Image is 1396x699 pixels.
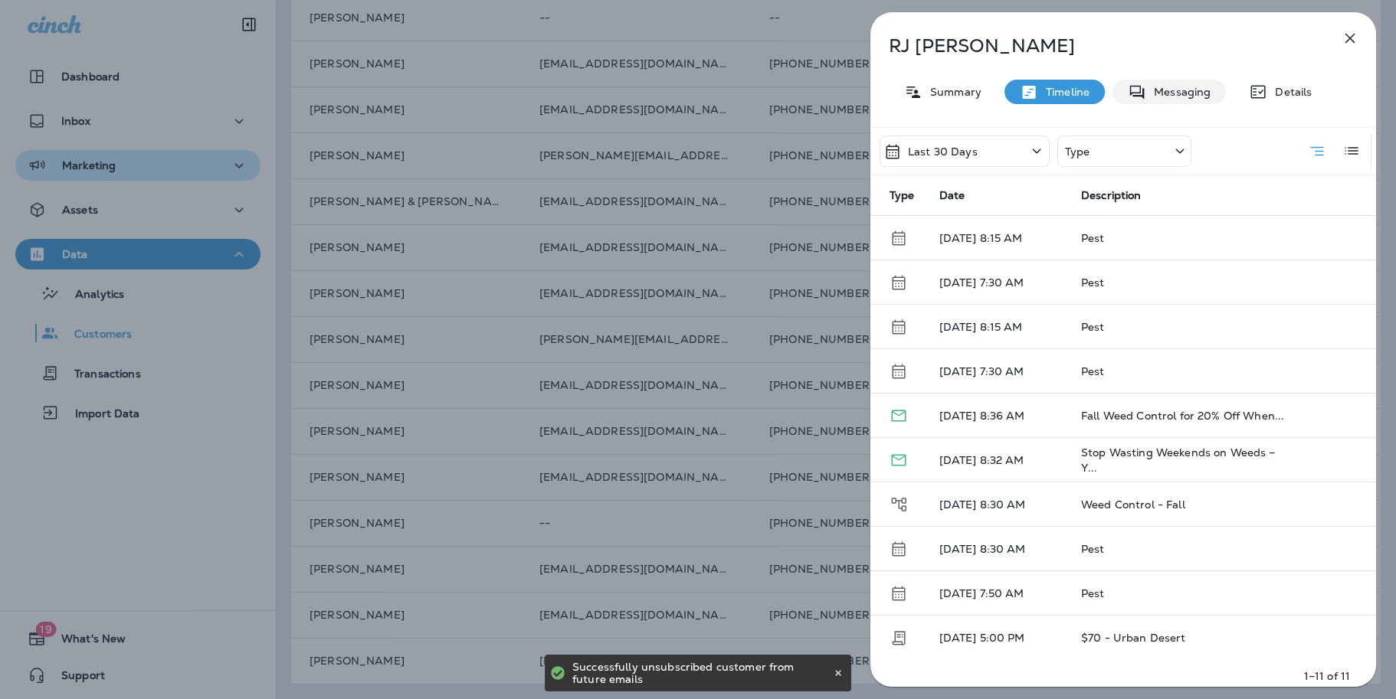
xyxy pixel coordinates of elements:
p: [DATE] 8:30 AM [939,498,1057,511]
p: RJ [PERSON_NAME] [889,35,1307,57]
p: [DATE] 8:15 AM [939,321,1057,333]
span: Pest [1081,586,1105,600]
span: Weed Control - Fall [1081,498,1185,511]
span: Transaction [890,629,908,643]
p: [DATE] 8:30 AM [939,543,1057,555]
span: Pest [1081,364,1105,378]
span: Schedule [890,318,908,332]
span: Email - Opened [890,452,908,465]
p: [DATE] 7:30 AM [939,365,1057,377]
span: Journey [890,496,909,510]
button: Log View [1336,136,1367,166]
span: Schedule [890,585,908,599]
p: Timeline [1038,86,1090,98]
span: Schedule [890,363,908,377]
p: Type [1065,145,1090,158]
p: [DATE] 5:00 PM [939,632,1057,644]
span: Description [1081,189,1142,202]
span: Schedule [890,541,908,554]
span: Schedule [890,230,908,243]
p: Summary [922,86,981,98]
p: 1–11 of 11 [1304,668,1350,684]
span: Stop Wasting Weekends on Weeds – Y... [1081,446,1275,475]
p: [DATE] 8:15 AM [939,232,1057,244]
span: Pest [1081,276,1105,289]
p: Details [1267,86,1312,98]
span: Date [939,188,965,202]
span: $70 - Urban Desert [1081,631,1186,645]
span: Schedule [890,274,908,288]
p: [DATE] 7:30 AM [939,276,1057,289]
p: Messaging [1146,86,1211,98]
div: Successfully unsubscribed customer from future emails [572,655,830,691]
button: Summary View [1302,136,1332,167]
span: Pest [1081,542,1105,556]
p: [DATE] 8:32 AM [939,454,1057,466]
span: Pest [1081,231,1105,245]
p: Last 30 Days [908,145,978,158]
p: [DATE] 7:50 AM [939,587,1057,599]
span: Fall Weed Control for 20% Off When... [1081,409,1284,423]
span: Pest [1081,320,1105,334]
p: [DATE] 8:36 AM [939,410,1057,422]
span: Type [890,188,915,202]
span: Email - Opened [890,407,908,421]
